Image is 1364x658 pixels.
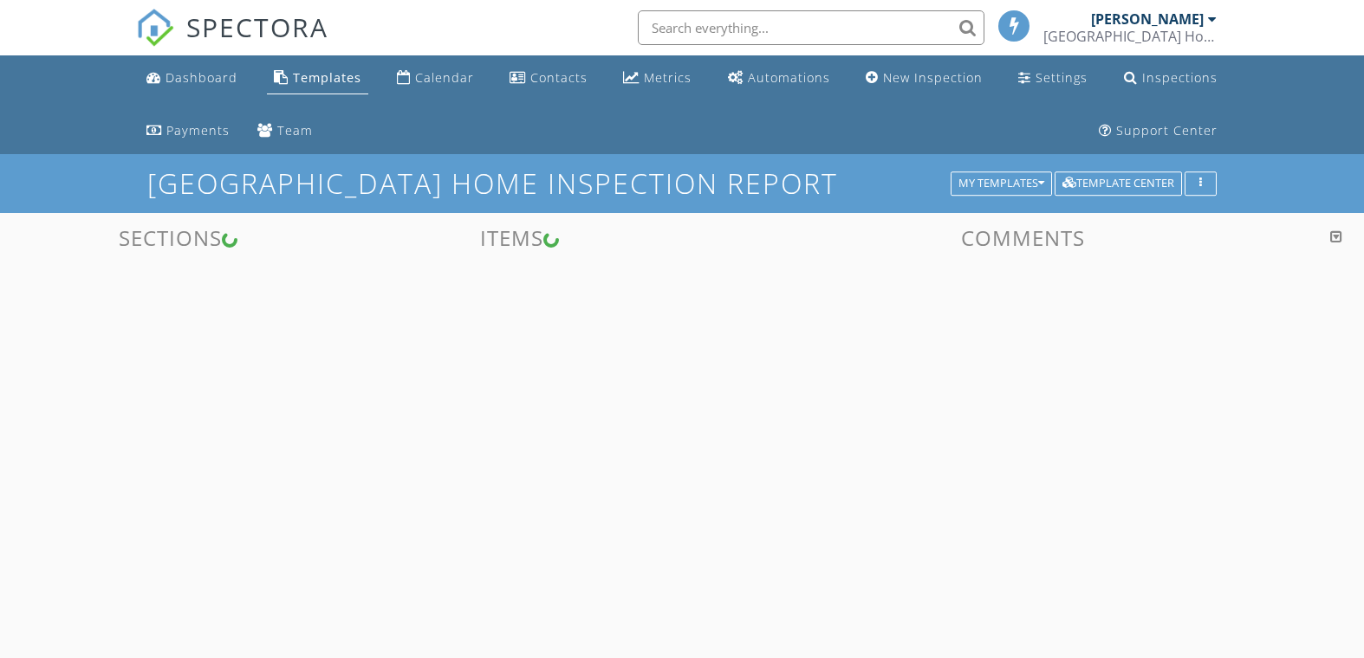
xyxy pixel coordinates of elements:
div: Settings [1036,69,1088,86]
div: Support Center [1116,122,1218,139]
div: New Inspection [883,69,983,86]
a: Contacts [503,62,594,94]
div: [PERSON_NAME] [1091,10,1204,28]
div: Dashboard [166,69,237,86]
div: Automations [748,69,830,86]
h3: Comments [692,226,1354,249]
a: Payments [140,115,237,147]
div: South Central PA Home Inspection Co. Inc. [1043,28,1217,45]
a: New Inspection [859,62,990,94]
div: Calendar [415,69,474,86]
a: SPECTORA [136,23,328,60]
a: Template Center [1055,174,1182,190]
a: Automations (Basic) [721,62,837,94]
div: Metrics [644,69,692,86]
button: My Templates [951,171,1052,196]
h3: Items [341,226,683,249]
div: My Templates [958,177,1044,190]
a: Calendar [390,62,481,94]
div: Contacts [530,69,588,86]
button: Template Center [1055,171,1182,196]
span: SPECTORA [186,9,328,45]
img: The Best Home Inspection Software - Spectora [136,9,174,47]
a: Support Center [1092,115,1224,147]
h1: [GEOGRAPHIC_DATA] Home Inspection Report [147,168,1217,198]
div: Team [277,122,313,139]
div: Templates [293,69,361,86]
a: Dashboard [140,62,244,94]
div: Template Center [1062,177,1174,190]
a: Inspections [1117,62,1224,94]
a: Metrics [616,62,698,94]
input: Search everything... [638,10,984,45]
div: Payments [166,122,230,139]
a: Templates [267,62,368,94]
a: Team [250,115,320,147]
a: Settings [1011,62,1094,94]
div: Inspections [1142,69,1218,86]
